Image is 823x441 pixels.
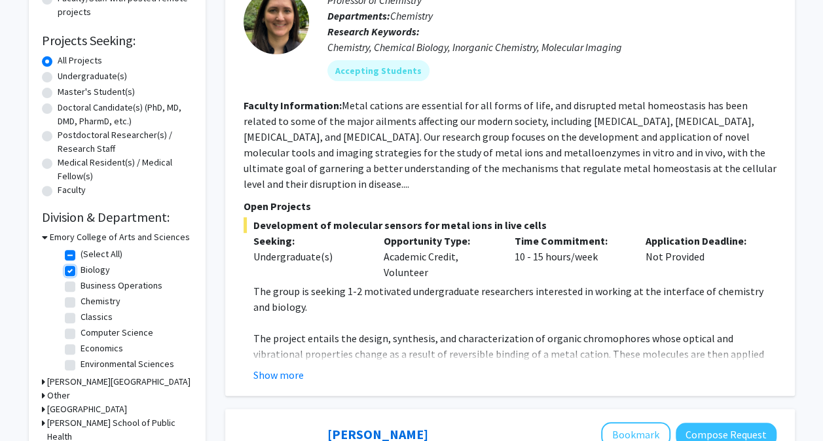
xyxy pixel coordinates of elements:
[384,233,495,249] p: Opportunity Type:
[50,230,190,244] h3: Emory College of Arts and Sciences
[374,233,505,280] div: Academic Credit, Volunteer
[81,357,174,371] label: Environmental Sciences
[244,198,777,214] p: Open Projects
[253,249,365,264] div: Undergraduate(s)
[244,217,777,233] span: Development of molecular sensors for metal ions in live cells
[58,69,127,83] label: Undergraduate(s)
[42,209,192,225] h2: Division & Department:
[42,33,192,48] h2: Projects Seeking:
[81,310,113,324] label: Classics
[636,233,767,280] div: Not Provided
[327,25,420,38] b: Research Keywords:
[390,9,433,22] span: Chemistry
[47,402,127,416] h3: [GEOGRAPHIC_DATA]
[58,101,192,128] label: Doctoral Candidate(s) (PhD, MD, DMD, PharmD, etc.)
[327,9,390,22] b: Departments:
[253,330,777,393] p: The project entails the design, synthesis, and characterization of organic chromophores whose opt...
[244,99,342,112] b: Faculty Information:
[81,342,123,355] label: Economics
[253,233,365,249] p: Seeking:
[58,183,86,197] label: Faculty
[58,128,192,156] label: Postdoctoral Researcher(s) / Research Staff
[58,54,102,67] label: All Projects
[505,233,636,280] div: 10 - 15 hours/week
[10,382,56,431] iframe: Chat
[58,85,135,99] label: Master's Student(s)
[81,279,162,292] label: Business Operations
[327,60,430,81] mat-chip: Accepting Students
[253,283,777,315] p: The group is seeking 1-2 motivated undergraduate researchers interested in working at the interfa...
[81,247,122,261] label: (Select All)
[515,233,626,249] p: Time Commitment:
[81,326,153,340] label: Computer Science
[81,263,110,277] label: Biology
[327,39,777,55] div: Chemistry, Chemical Biology, Inorganic Chemistry, Molecular Imaging
[646,233,757,249] p: Application Deadline:
[58,156,192,183] label: Medical Resident(s) / Medical Fellow(s)
[81,294,120,308] label: Chemistry
[47,375,191,389] h3: [PERSON_NAME][GEOGRAPHIC_DATA]
[253,367,304,383] button: Show more
[81,373,138,387] label: Film and Media
[47,389,70,402] h3: Other
[244,99,777,190] fg-read-more: Metal cations are essential for all forms of life, and disrupted metal homeostasis has been relat...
